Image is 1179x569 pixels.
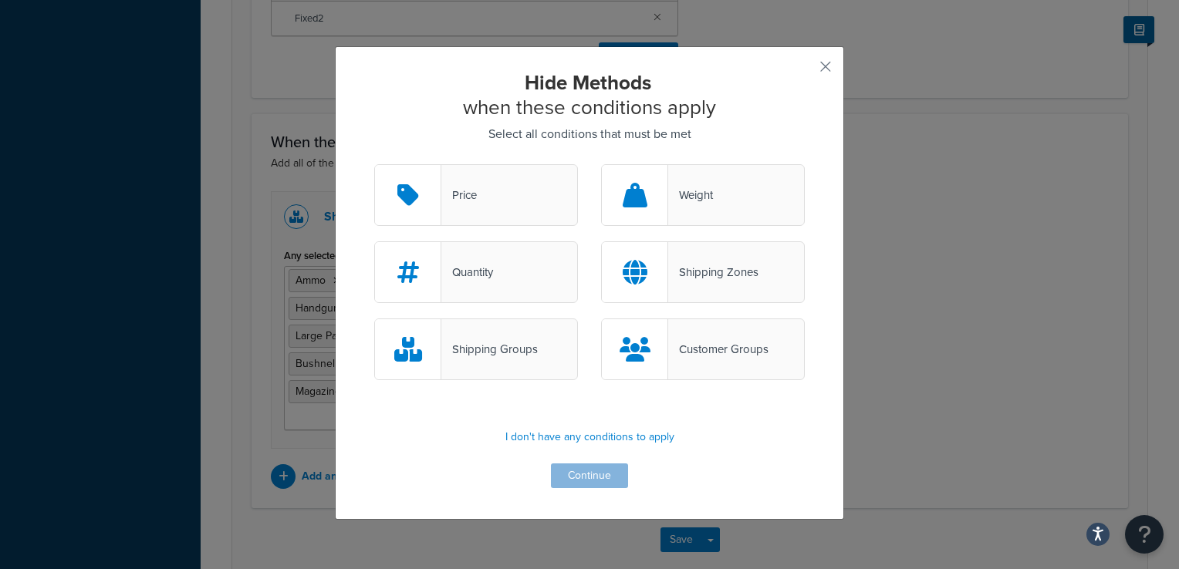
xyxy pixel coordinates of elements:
h2: when these conditions apply [374,70,805,120]
div: Quantity [441,261,493,283]
p: I don't have any conditions to apply [374,426,805,448]
strong: Hide Methods [525,68,651,97]
div: Price [441,184,477,206]
div: Weight [668,184,713,206]
p: Select all conditions that must be met [374,123,805,145]
div: Customer Groups [668,338,769,360]
div: Shipping Groups [441,338,538,360]
div: Shipping Zones [668,261,758,283]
